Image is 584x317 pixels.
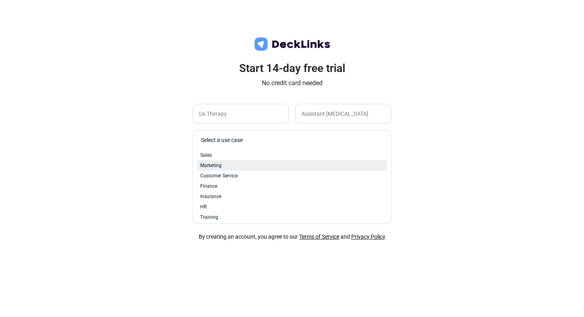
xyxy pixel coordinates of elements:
h3: Start 14-day free trial [193,62,391,75]
span: Customer Service [200,172,238,179]
div: By creating an account, you agree to our and [199,233,385,241]
span: Training [200,214,218,221]
span: Sales [200,152,212,159]
div: Select a use case [201,136,387,144]
span: HR [200,203,207,210]
a: Terms of Service [299,233,339,240]
input: Enter your company name [193,104,289,124]
a: Privacy Policy [351,233,385,240]
span: Marketing [200,162,222,169]
p: No credit card needed [193,78,391,88]
span: Finance [200,183,217,190]
img: deck-links-logo.c572c7424dfa0d40c150da8c35de9cd0.svg [252,36,332,52]
input: Enter your job title [295,104,391,124]
span: Insurance [200,193,221,200]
